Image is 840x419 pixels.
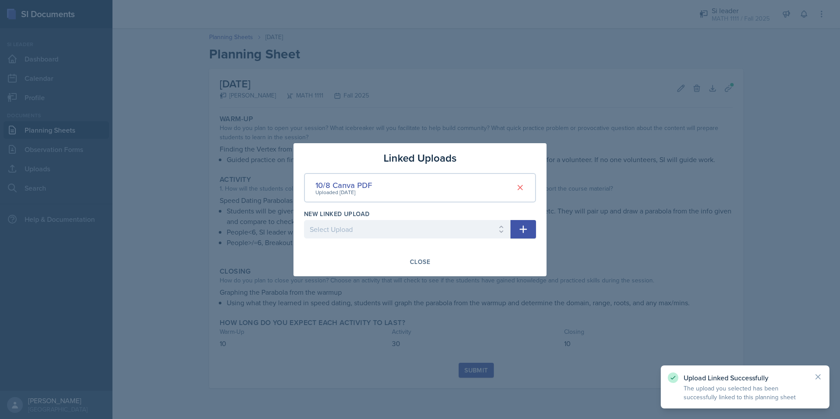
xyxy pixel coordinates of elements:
[684,373,807,382] p: Upload Linked Successfully
[410,258,430,265] div: Close
[304,209,369,218] label: New Linked Upload
[684,384,807,401] p: The upload you selected has been successfully linked to this planning sheet
[404,254,436,269] button: Close
[315,188,372,196] div: Uploaded [DATE]
[315,179,372,191] div: 10/8 Canva PDF
[384,150,456,166] h3: Linked Uploads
